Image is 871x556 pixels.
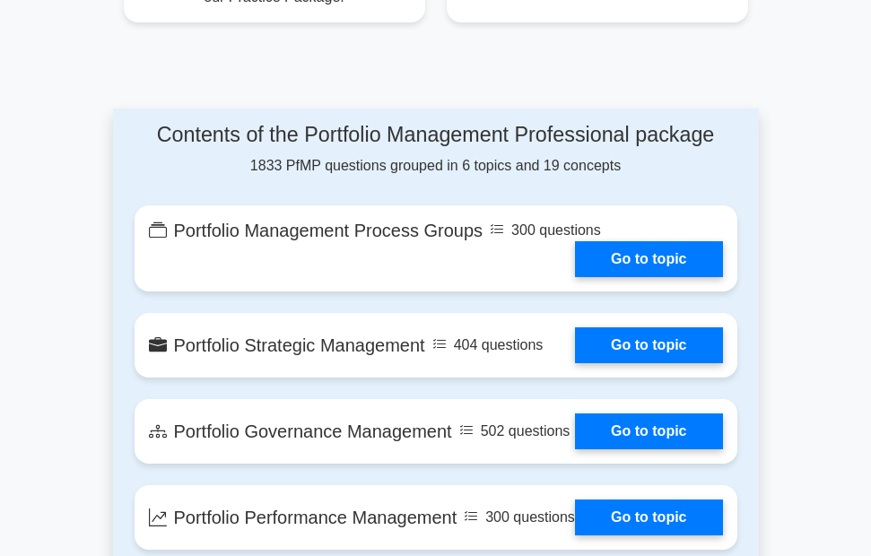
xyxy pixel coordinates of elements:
a: Go to topic [575,241,722,277]
h4: Contents of the Portfolio Management Professional package [135,123,737,148]
a: Go to topic [575,500,722,535]
a: Go to topic [575,327,722,363]
a: Go to topic [575,413,722,449]
div: 1833 PfMP questions grouped in 6 topics and 19 concepts [135,123,737,177]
